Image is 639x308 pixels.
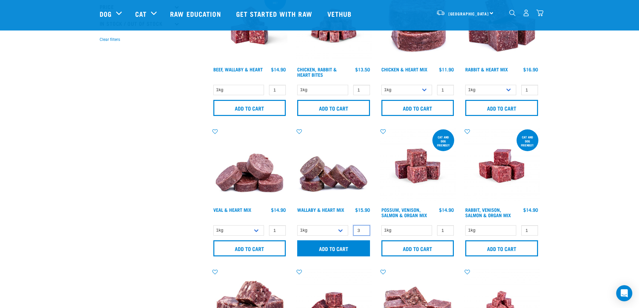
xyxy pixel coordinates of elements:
div: $14.90 [523,207,538,212]
input: 1 [269,85,286,95]
button: Clear filters [100,37,120,43]
input: Add to cart [213,240,286,256]
input: Add to cart [213,100,286,116]
img: Possum Venison Salmon Organ 1626 [380,128,456,204]
a: Beef, Wallaby & Heart [213,68,263,70]
img: home-icon@2x.png [536,9,543,16]
a: Possum, Venison, Salmon & Organ Mix [381,208,427,216]
div: $11.90 [439,67,454,72]
div: Open Intercom Messenger [616,285,632,301]
img: user.png [523,9,530,16]
input: 1 [269,225,286,236]
div: $14.90 [271,207,286,212]
a: Rabbit & Heart Mix [465,68,508,70]
img: home-icon-1@2x.png [509,10,516,16]
input: 1 [353,85,370,95]
input: 1 [437,85,454,95]
div: Cat and dog friendly! [517,132,538,150]
a: Get started with Raw [229,0,321,27]
input: Add to cart [381,100,454,116]
input: 1 [437,225,454,236]
img: 1093 Wallaby Heart Medallions 01 [296,128,372,204]
a: Rabbit, Venison, Salmon & Organ Mix [465,208,511,216]
span: [GEOGRAPHIC_DATA] [448,12,489,15]
div: $14.90 [271,67,286,72]
a: Vethub [321,0,360,27]
div: $15.90 [355,207,370,212]
a: Cat [135,9,147,19]
img: 1152 Veal Heart Medallions 01 [212,128,288,204]
input: Add to cart [465,240,538,256]
div: $14.90 [439,207,454,212]
input: Add to cart [381,240,454,256]
a: Veal & Heart Mix [213,208,251,211]
div: $16.90 [523,67,538,72]
a: Wallaby & Heart Mix [297,208,344,211]
input: 1 [521,225,538,236]
a: Dog [100,9,112,19]
input: Add to cart [297,100,370,116]
div: $13.50 [355,67,370,72]
input: 1 [353,225,370,236]
a: Chicken, Rabbit & Heart Bites [297,68,337,76]
input: Add to cart [465,100,538,116]
a: Chicken & Heart Mix [381,68,427,70]
img: Rabbit Venison Salmon Organ 1688 [464,128,540,204]
input: 1 [521,85,538,95]
input: Add to cart [297,240,370,256]
img: van-moving.png [436,10,445,16]
div: cat and dog friendly! [432,132,454,150]
a: Raw Education [163,0,229,27]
